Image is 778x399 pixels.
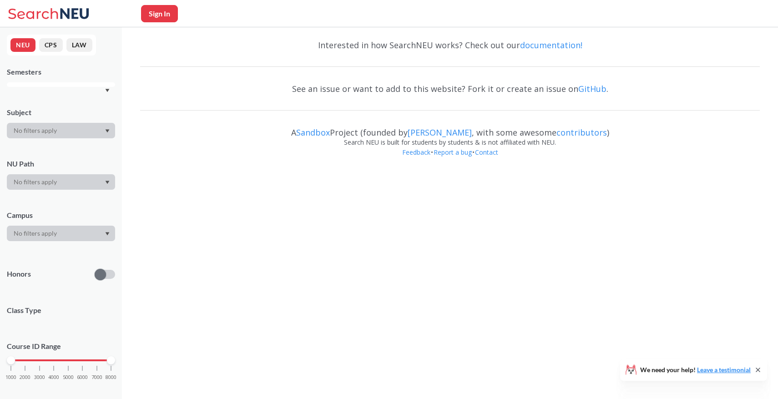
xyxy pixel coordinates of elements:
[7,341,115,352] p: Course ID Range
[7,123,115,138] div: Dropdown arrow
[105,89,110,92] svg: Dropdown arrow
[77,375,88,380] span: 6000
[34,375,45,380] span: 3000
[5,375,16,380] span: 1000
[578,83,606,94] a: GitHub
[48,375,59,380] span: 4000
[640,367,751,373] span: We need your help!
[7,107,115,117] div: Subject
[7,210,115,220] div: Campus
[7,269,31,279] p: Honors
[140,119,760,137] div: A Project (founded by , with some awesome )
[141,5,178,22] button: Sign In
[7,67,115,77] div: Semesters
[296,127,330,138] a: Sandbox
[63,375,74,380] span: 5000
[140,32,760,58] div: Interested in how SearchNEU works? Check out our
[408,127,472,138] a: [PERSON_NAME]
[10,38,35,52] button: NEU
[105,181,110,184] svg: Dropdown arrow
[140,147,760,171] div: • •
[140,76,760,102] div: See an issue or want to add to this website? Fork it or create an issue on .
[7,305,115,315] span: Class Type
[66,38,92,52] button: LAW
[475,148,499,157] a: Contact
[105,129,110,133] svg: Dropdown arrow
[140,137,760,147] div: Search NEU is built for students by students & is not affiliated with NEU.
[402,148,431,157] a: Feedback
[39,38,63,52] button: CPS
[556,127,607,138] a: contributors
[7,226,115,241] div: Dropdown arrow
[106,375,116,380] span: 8000
[697,366,751,374] a: Leave a testimonial
[91,375,102,380] span: 7000
[520,40,582,51] a: documentation!
[20,375,30,380] span: 2000
[105,232,110,236] svg: Dropdown arrow
[433,148,472,157] a: Report a bug
[7,174,115,190] div: Dropdown arrow
[7,159,115,169] div: NU Path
